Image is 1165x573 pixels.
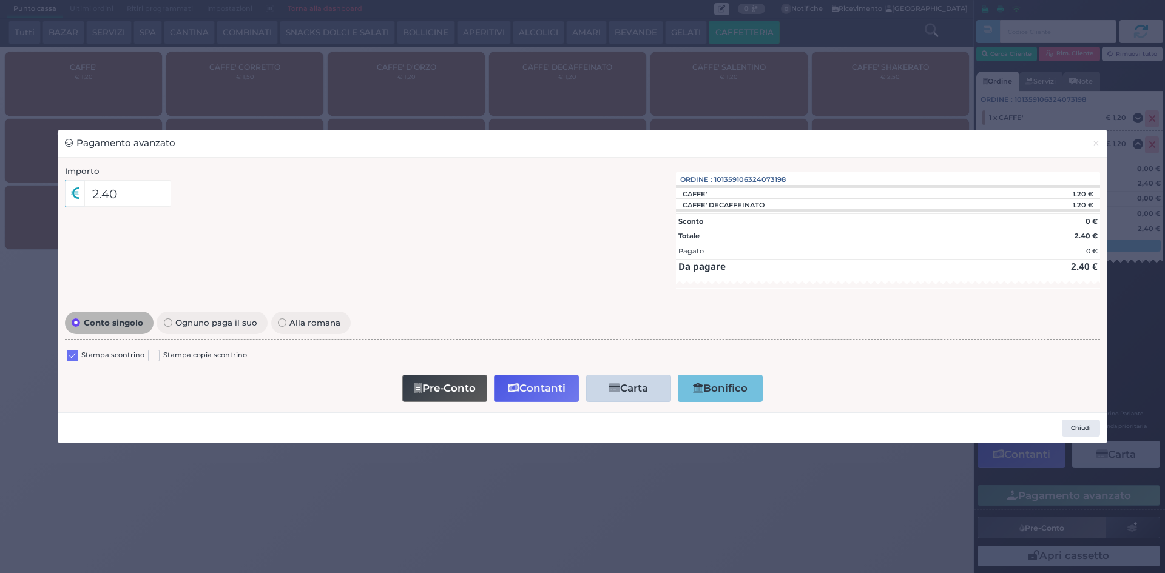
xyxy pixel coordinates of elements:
[1062,420,1100,437] button: Chiudi
[586,375,671,402] button: Carta
[81,350,144,361] label: Stampa scontrino
[286,318,344,327] span: Alla romana
[1086,246,1098,256] div: 0 €
[163,350,247,361] label: Stampa copia scontrino
[678,375,763,402] button: Bonifico
[80,318,146,327] span: Conto singolo
[1075,232,1098,240] strong: 2.40 €
[1071,260,1098,272] strong: 2.40 €
[1092,136,1100,150] span: ×
[172,318,261,327] span: Ognuno paga il suo
[680,175,712,185] span: Ordine :
[84,180,171,207] input: Es. 30.99
[994,190,1100,198] div: 1.20 €
[65,136,175,150] h3: Pagamento avanzato
[676,201,771,209] div: CAFFE' DECAFFEINATO
[1086,130,1107,157] button: Chiudi
[714,175,786,185] span: 101359106324073198
[494,375,579,402] button: Contanti
[65,165,100,177] label: Importo
[994,201,1100,209] div: 1.20 €
[678,246,704,256] div: Pagato
[678,217,703,226] strong: Sconto
[678,232,700,240] strong: Totale
[1086,217,1098,226] strong: 0 €
[678,260,726,272] strong: Da pagare
[402,375,487,402] button: Pre-Conto
[676,190,713,198] div: CAFFE'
